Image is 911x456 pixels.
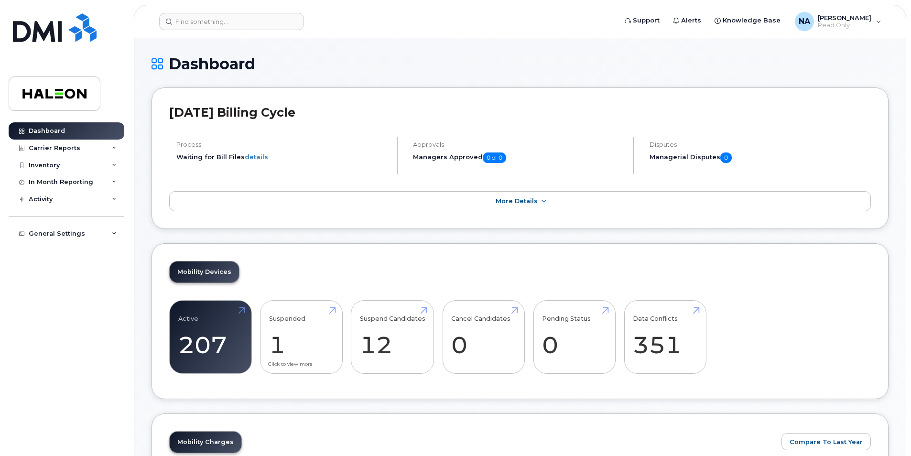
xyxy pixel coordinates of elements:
[176,152,389,162] li: Waiting for Bill Files
[169,105,871,119] h2: [DATE] Billing Cycle
[413,141,625,148] h4: Approvals
[178,305,243,369] a: Active 207
[451,305,516,369] a: Cancel Candidates 0
[790,437,863,446] span: Compare To Last Year
[483,152,506,163] span: 0 of 0
[496,197,538,205] span: More Details
[413,152,625,163] h5: Managers Approved
[542,305,607,369] a: Pending Status 0
[176,141,389,148] h4: Process
[781,433,871,450] button: Compare To Last Year
[720,152,732,163] span: 0
[633,305,697,369] a: Data Conflicts 351
[650,141,871,148] h4: Disputes
[650,152,871,163] h5: Managerial Disputes
[152,55,889,72] h1: Dashboard
[245,153,268,161] a: details
[170,432,241,453] a: Mobility Charges
[269,305,334,369] a: Suspended 1
[170,261,239,282] a: Mobility Devices
[360,305,425,369] a: Suspend Candidates 12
